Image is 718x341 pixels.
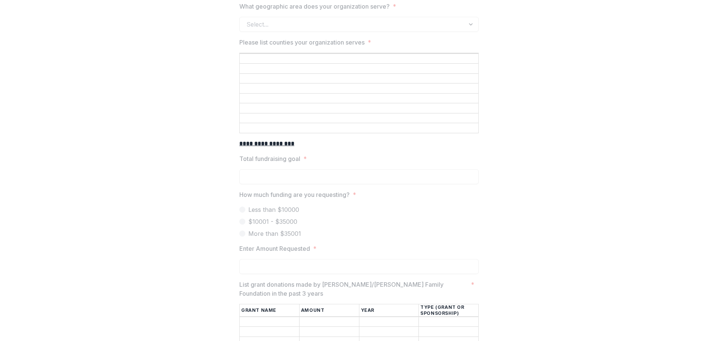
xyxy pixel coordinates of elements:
[248,217,297,226] span: $10001 - $35000
[239,244,310,253] p: Enter Amount Requested
[359,304,419,317] th: YEAR
[239,280,468,298] p: List grant donations made by [PERSON_NAME]/[PERSON_NAME] Family Foundation in the past 3 years
[239,38,365,47] p: Please list counties your organization serves
[419,304,479,317] th: TYPE (GRANT OR SPONSORSHIP)
[239,154,300,163] p: Total fundraising goal
[248,205,299,214] span: Less than $10000
[239,190,350,199] p: How much funding are you requesting?
[239,2,390,11] p: What geographic area does your organization serve?
[299,304,359,317] th: AMOUNT
[248,229,301,238] span: More than $35001
[240,304,300,317] th: GRANT NAME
